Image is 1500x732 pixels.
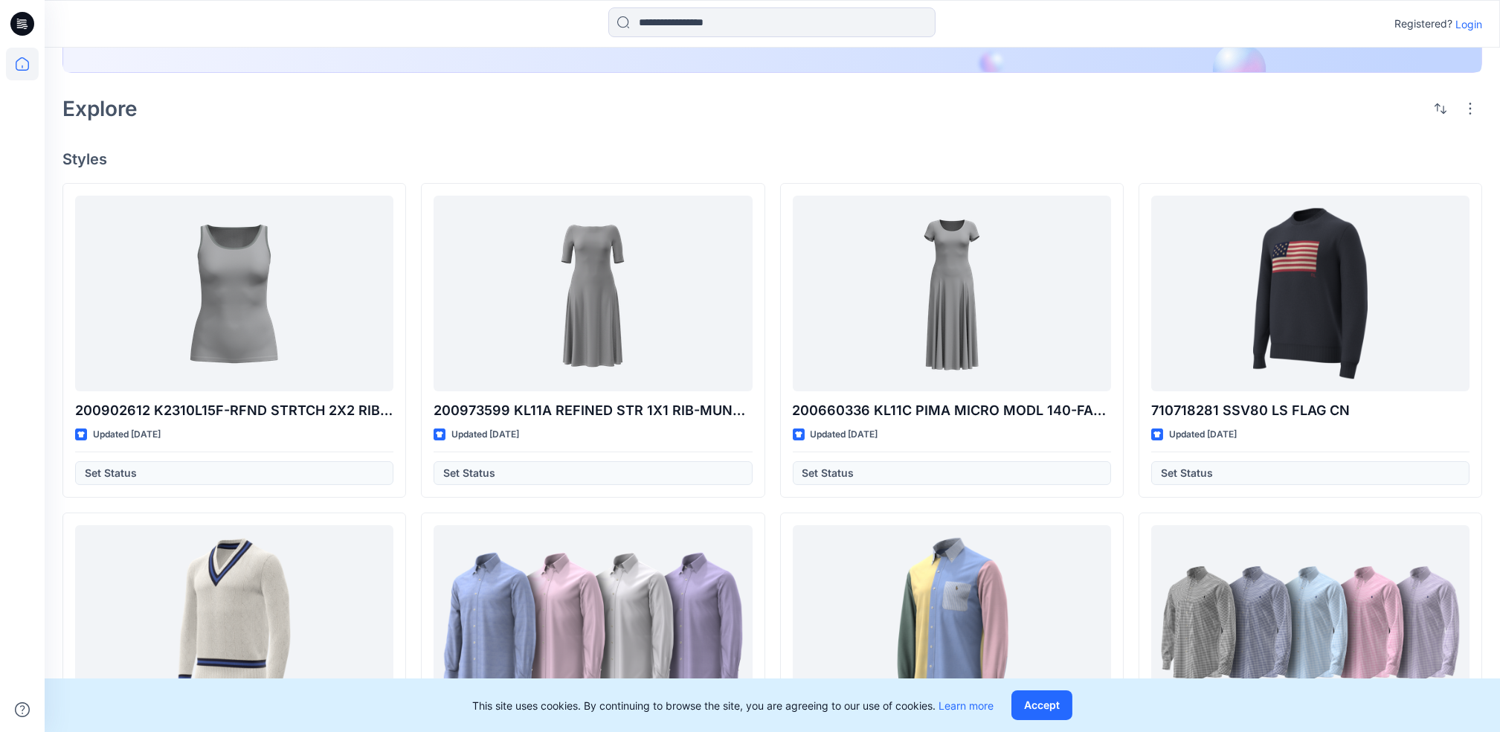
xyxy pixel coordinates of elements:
p: Updated [DATE] [451,427,519,443]
p: Login [1455,16,1482,32]
p: Updated [DATE] [93,427,161,443]
a: 710925202 [793,525,1111,721]
p: Updated [DATE] [1169,427,1237,443]
a: 200902612 K2310L15F-RFND STRTCH 2X2 RIB-KELLY-SLEEVELESS-TANK [75,196,393,391]
p: 710718281 SSV80 LS FLAG CN [1151,400,1470,421]
a: Learn more [939,699,994,712]
h2: Explore [62,97,138,121]
button: Accept [1011,690,1072,720]
p: Registered? [1394,15,1452,33]
a: 712814931 [434,525,752,721]
a: 710899221 SSV60 - LS CRICKET VN [75,525,393,721]
a: 200973599 KL11A REFINED STR 1X1 RIB-MUNZIE-ELBOW SLEEVE-DAY DRESS-M [434,196,752,391]
p: 200902612 K2310L15F-RFND STRTCH 2X2 RIB-KELLY-SLEEVELESS-TANK [75,400,393,421]
p: This site uses cookies. By continuing to browse the site, you are agreeing to our use of cookies. [472,698,994,713]
a: 200660336 KL11C PIMA MICRO MODL 140-FADRINA-CAP SLEEVE-CASUAL [793,196,1111,391]
p: 200973599 KL11A REFINED STR 1X1 RIB-MUNZIE-ELBOW SLEEVE-DAY DRESS-M [434,400,752,421]
p: Updated [DATE] [811,427,878,443]
p: 200660336 KL11C PIMA MICRO MODL 140-FADRINA-CAP SLEEVE-CASUAL [793,400,1111,421]
a: 710929470 [1151,525,1470,721]
h4: Styles [62,150,1482,168]
a: 710718281 SSV80 LS FLAG CN [1151,196,1470,391]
